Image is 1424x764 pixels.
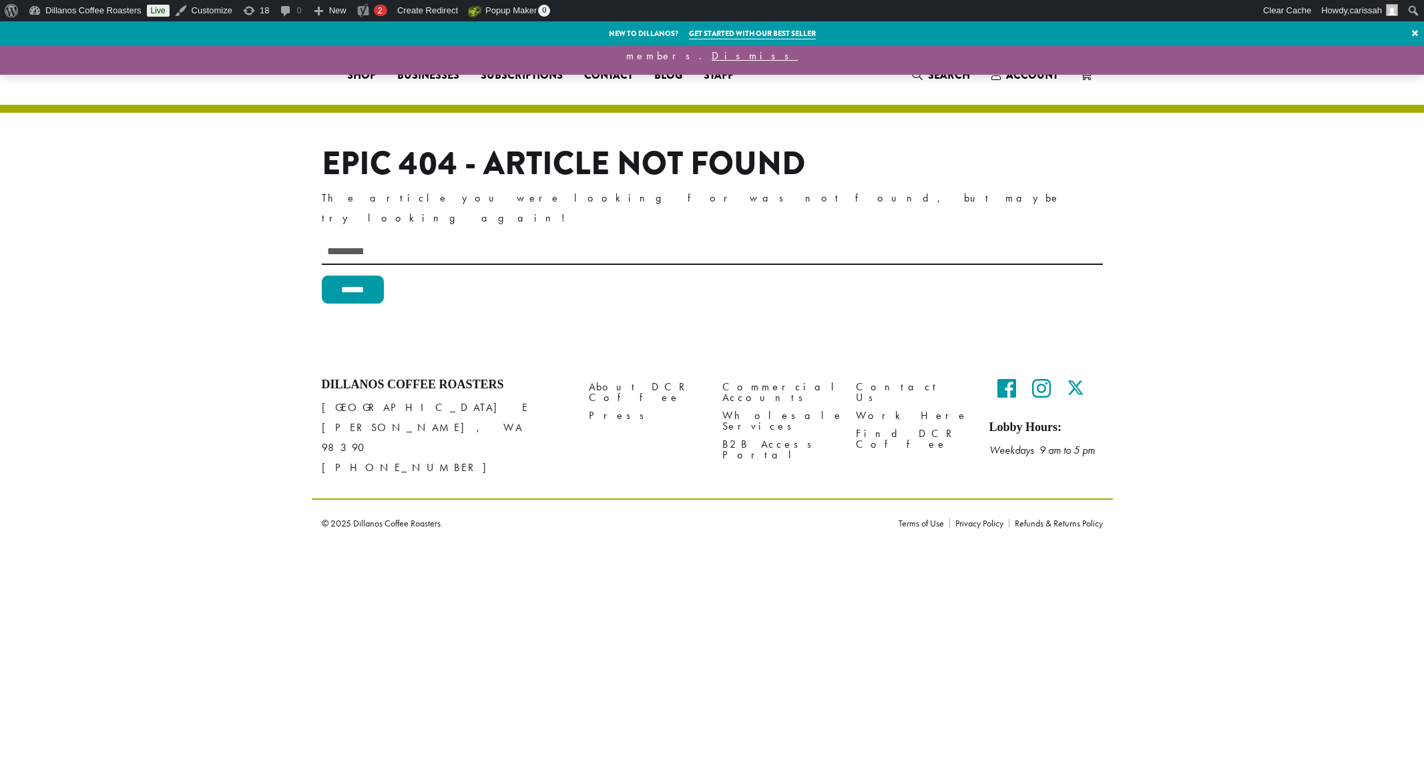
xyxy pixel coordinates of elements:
[336,65,387,86] a: Shop
[378,5,383,15] span: 2
[856,407,969,425] a: Work Here
[722,436,836,464] a: B2B Access Portal
[722,378,836,406] a: Commercial Accounts
[322,518,879,528] p: © 2025 Dillanos Coffee Roasters.
[722,407,836,436] a: Wholesale Services
[949,518,1009,528] a: Privacy Policy
[856,378,969,406] a: Contact Us
[899,518,949,528] a: Terms of Use
[928,67,970,83] span: Search
[654,67,682,84] span: Blog
[538,5,550,17] span: 0
[322,398,569,478] p: [GEOGRAPHIC_DATA] E [PERSON_NAME], WA 98390 [PHONE_NUMBER]
[481,67,563,84] span: Subscriptions
[1009,518,1103,528] a: Refunds & Returns Policy
[322,378,569,392] h4: Dillanos Coffee Roasters
[147,5,170,17] a: Live
[1350,5,1382,15] span: carissah
[322,145,1103,183] h1: Epic 404 - Article Not Found
[589,378,702,406] a: About DCR Coffee
[901,64,981,86] a: Search
[397,67,459,84] span: Businesses
[589,407,702,425] a: Press
[1406,21,1424,45] a: ×
[347,67,376,84] span: Shop
[693,65,744,86] a: Staff
[856,425,969,454] a: Find DCR Coffee
[704,67,734,84] span: Staff
[1006,67,1058,83] span: Account
[989,420,1103,435] h5: Lobby Hours:
[989,443,1095,457] em: Weekdays 9 am to 5 pm
[712,49,798,63] a: Dismiss
[322,188,1103,228] p: The article you were looking for was not found, but maybe try looking again!
[584,67,633,84] span: Contact
[689,28,816,39] a: Get started with our best seller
